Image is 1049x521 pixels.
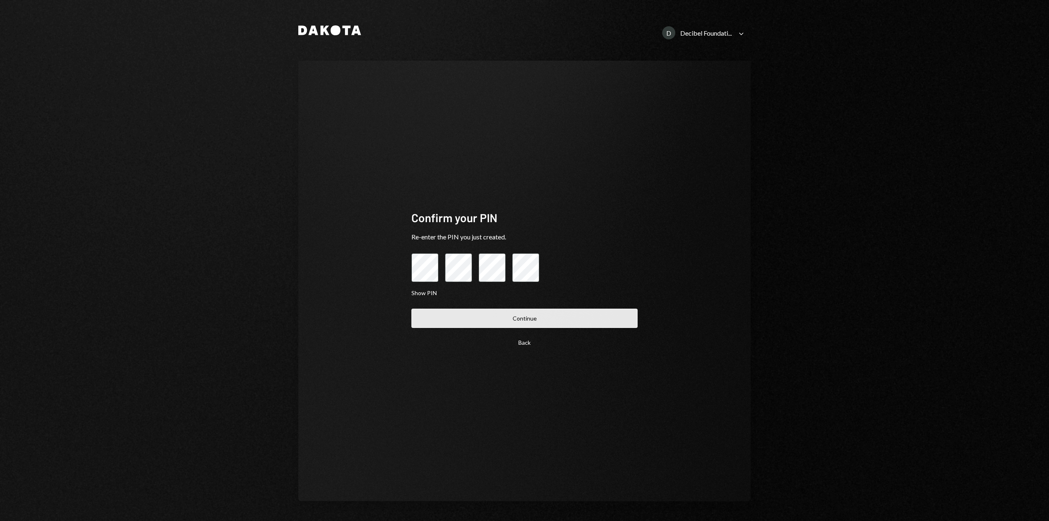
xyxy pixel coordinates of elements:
input: pin code 4 of 4 [512,253,539,282]
div: Confirm your PIN [411,210,638,226]
input: pin code 3 of 4 [479,253,506,282]
button: Back [411,333,638,352]
button: Show PIN [411,289,437,297]
div: Decibel Foundati... [680,29,732,37]
div: Re-enter the PIN you just created. [411,232,638,242]
input: pin code 1 of 4 [411,253,438,282]
input: pin code 2 of 4 [445,253,472,282]
div: D [662,26,675,39]
button: Continue [411,309,638,328]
